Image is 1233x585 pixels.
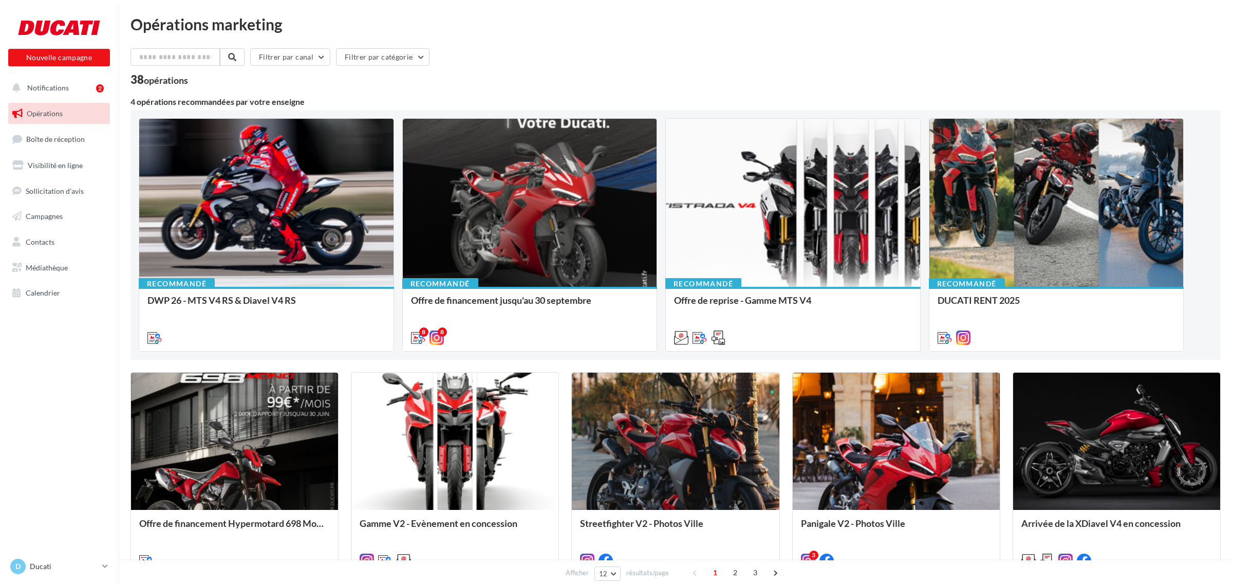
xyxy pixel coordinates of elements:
button: Notifications 2 [6,77,108,99]
a: Opérations [6,103,112,124]
a: D Ducati [8,557,110,576]
span: Visibilité en ligne [28,161,83,170]
div: Opérations marketing [130,16,1221,32]
div: Recommandé [665,278,741,289]
button: Nouvelle campagne [8,49,110,66]
span: Notifications [27,83,69,92]
div: 3 [809,551,818,560]
div: 4 opérations recommandées par votre enseigne [130,98,1221,106]
span: Calendrier [26,288,60,297]
div: Gamme V2 - Evènement en concession [360,518,550,539]
div: Recommandé [929,278,1005,289]
div: 2 [96,84,104,93]
div: Streetfighter V2 - Photos Ville [580,518,771,539]
span: Contacts [26,237,54,246]
p: Ducati [30,561,98,572]
div: Offre de reprise - Gamme MTS V4 [674,295,912,316]
span: Médiathèque [26,263,68,272]
div: DWP 26 - MTS V4 RS & Diavel V4 RS [147,295,385,316]
span: 3 [747,564,763,581]
button: Filtrer par catégorie [336,48,429,66]
span: 12 [599,570,608,578]
div: DUCATI RENT 2025 [938,295,1175,316]
div: Arrivée de la XDiavel V4 en concession [1021,518,1212,539]
span: Sollicitation d'avis [26,186,84,195]
span: 1 [707,564,723,581]
div: 38 [130,74,188,85]
a: Médiathèque [6,257,112,279]
div: Panigale V2 - Photos Ville [801,518,992,539]
span: 2 [727,564,743,581]
div: 8 [438,327,447,337]
div: 8 [419,327,428,337]
div: Recommandé [139,278,215,289]
a: Boîte de réception [6,128,112,150]
div: Offre de financement Hypermotard 698 Mono [139,518,330,539]
a: Visibilité en ligne [6,155,112,176]
a: Campagnes [6,206,112,227]
span: Afficher [566,568,589,578]
span: Campagnes [26,212,63,221]
div: opérations [144,76,188,85]
span: D [15,561,21,572]
div: Recommandé [402,278,478,289]
a: Contacts [6,231,112,253]
button: 12 [594,566,621,581]
div: Offre de financement jusqu'au 30 septembre [411,295,649,316]
a: Sollicitation d'avis [6,180,112,202]
span: Opérations [27,109,63,118]
span: Boîte de réception [26,135,85,143]
span: résultats/page [626,568,669,578]
a: Calendrier [6,282,112,304]
button: Filtrer par canal [250,48,330,66]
